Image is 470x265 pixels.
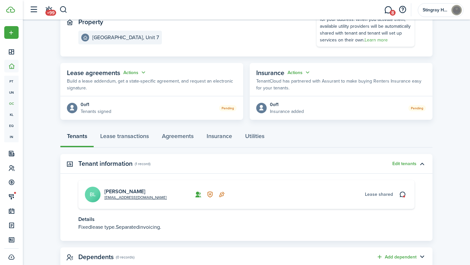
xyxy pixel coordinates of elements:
[256,78,426,91] p: TenantCloud has partnered with Assurant to make buying Renters Insurance easy for your tenants.
[219,105,237,111] status: Pending
[78,18,103,26] panel-main-title: Property
[139,223,161,231] span: invoicing.
[320,9,411,43] div: Check out utility providers that we've found for your address. When you activate them, available ...
[104,195,167,200] a: [EMAIL_ADDRESS][DOMAIN_NAME]
[123,69,147,76] button: Actions
[239,128,271,148] a: Utilities
[4,131,19,142] a: in
[6,7,15,13] img: TenantCloud
[4,120,19,131] a: eq
[135,161,150,167] panel-main-subtitle: (1 record)
[423,8,449,12] span: Stingray Holdings, LLC
[416,252,428,263] button: Toggle accordion
[91,223,116,231] span: lease type.
[270,108,304,115] p: Insurance added
[67,78,237,91] p: Build a lease addendum, get a state-specific agreement, and request an electronic signature.
[78,253,114,261] panel-main-title: Dependents
[392,161,416,166] button: Edit tenants
[397,4,408,15] button: Open resource center
[4,87,19,98] a: un
[78,223,415,231] p: Fixed Separated
[4,26,19,39] button: Open menu
[382,2,394,18] a: Messaging
[123,69,147,76] button: Open menu
[155,128,200,148] a: Agreements
[4,98,19,109] a: oc
[256,68,284,78] span: Insurance
[81,101,111,108] div: 0 of 1
[408,105,426,111] status: Pending
[116,254,134,260] panel-main-subtitle: (0 records)
[451,5,462,15] img: Stingray Holdings, LLC
[60,180,432,241] panel-main-body: Toggle accordion
[270,101,304,108] div: 0 of 1
[288,69,311,76] button: Open menu
[4,76,19,87] a: pt
[81,108,111,115] p: Tenants signed
[92,35,159,40] e-details-info-title: [GEOGRAPHIC_DATA], Unit 7
[42,2,55,18] a: Notifications
[288,69,311,76] button: Actions
[390,10,396,16] span: 8
[94,128,155,148] a: Lease transactions
[85,187,101,202] avatar-text: BL
[4,109,19,120] a: kl
[59,4,68,15] button: Search
[78,215,415,223] p: Details
[104,188,145,195] a: [PERSON_NAME]
[67,68,120,78] span: Lease agreements
[416,158,428,169] button: Toggle accordion
[78,160,133,167] panel-main-title: Tenant information
[200,128,239,148] a: Insurance
[27,4,40,16] button: Open sidebar
[365,191,393,198] span: Lease shared
[376,253,416,261] button: Add dependent
[45,10,56,16] span: +99
[365,37,388,43] a: Learn more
